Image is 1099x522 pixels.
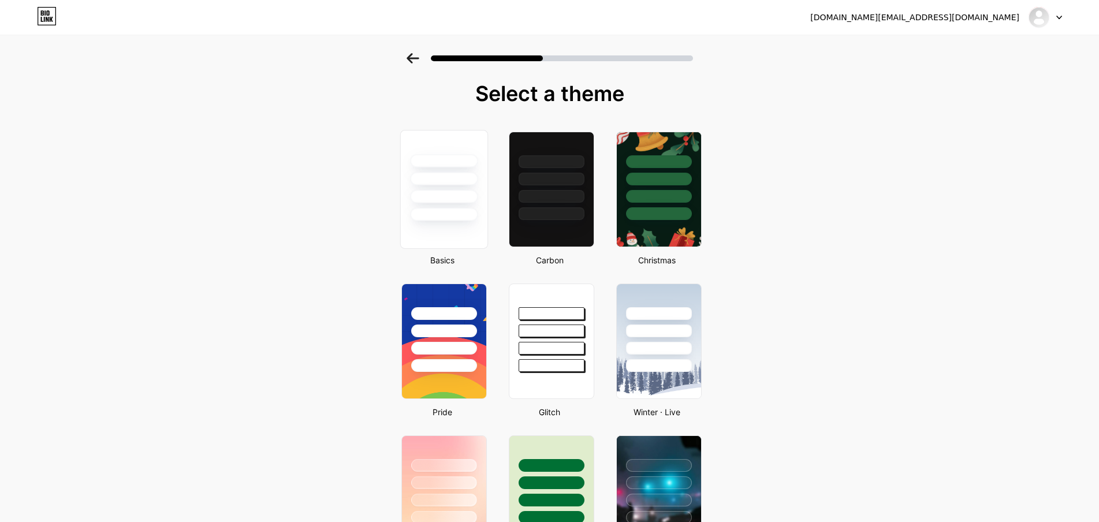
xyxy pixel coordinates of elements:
div: Glitch [505,406,594,418]
img: palmie [1028,6,1050,28]
div: Winter · Live [613,406,702,418]
div: Basics [398,254,487,266]
div: Christmas [613,254,702,266]
div: Pride [398,406,487,418]
div: Select a theme [397,82,703,105]
div: [DOMAIN_NAME][EMAIL_ADDRESS][DOMAIN_NAME] [810,12,1019,24]
div: Carbon [505,254,594,266]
